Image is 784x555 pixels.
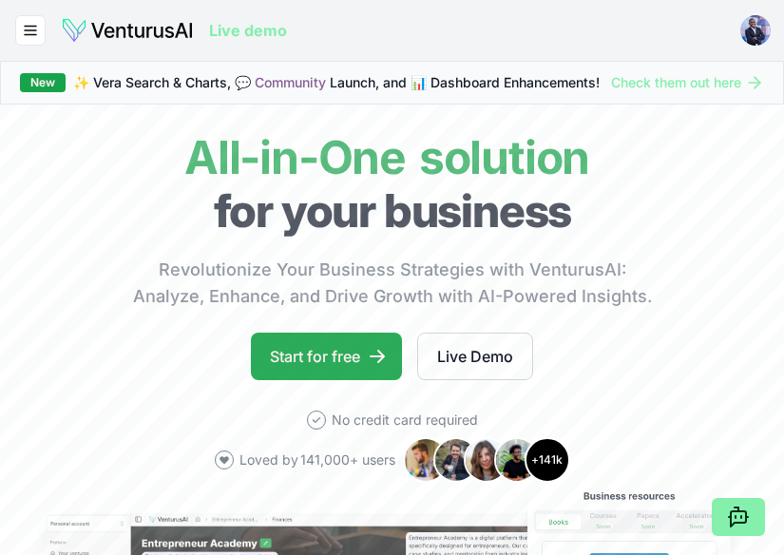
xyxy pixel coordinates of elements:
[20,73,66,92] div: New
[403,437,449,483] img: Avatar 1
[433,437,479,483] img: Avatar 2
[209,19,287,42] a: Live demo
[494,437,540,483] img: Avatar 4
[611,73,764,92] a: Check them out here
[740,15,771,46] img: ACg8ocKp0_3KiTi_CYMSLGGFv_5nleZz_ZFymWt7tb8KK9sxkPWdTHOa=s96-c
[417,333,533,380] a: Live Demo
[464,437,509,483] img: Avatar 3
[61,17,194,44] img: logo
[251,333,402,380] a: Start for free
[255,74,326,90] a: Community
[73,73,600,92] span: ✨ Vera Search & Charts, 💬 Launch, and 📊 Dashboard Enhancements!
